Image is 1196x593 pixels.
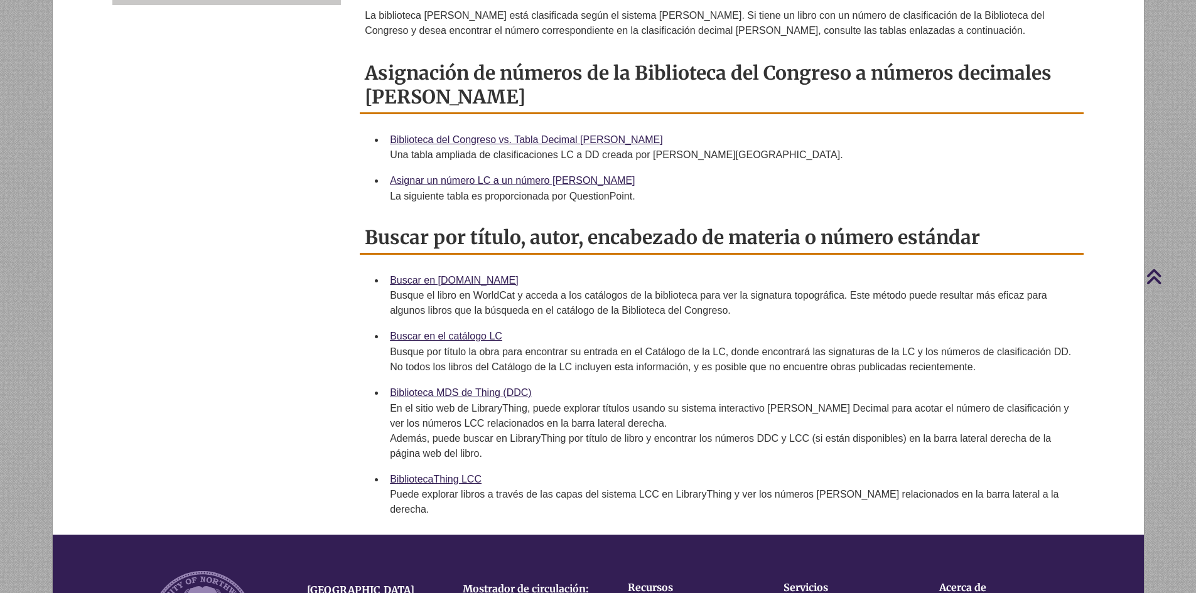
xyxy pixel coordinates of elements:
[390,134,663,145] a: Biblioteca del Congreso vs. Tabla Decimal [PERSON_NAME]
[390,387,532,398] a: Biblioteca MDS de Thing (DDC)
[390,489,1059,515] font: Puede explorar libros a través de las capas del sistema LCC en LibraryThing y ver los números [PE...
[390,290,1047,316] font: Busque el libro en WorldCat y acceda a los catálogos de la biblioteca para ver la signatura topog...
[1146,268,1193,285] a: Volver arriba
[390,191,635,201] font: La siguiente tabla es proporcionada por QuestionPoint.
[390,474,482,484] a: BibliotecaThing LCC
[390,403,1069,429] font: En el sitio web de LibraryThing, puede explorar títulos usando su sistema interactivo [PERSON_NAM...
[390,346,1071,372] font: Busque por título la obra para encontrar su entrada en el Catálogo de la LC, donde encontrará las...
[365,61,1052,109] font: Asignación de números de la Biblioteca del Congreso a números decimales [PERSON_NAME]
[390,149,843,160] font: Una tabla ampliada de clasificaciones LC a DD creada por [PERSON_NAME][GEOGRAPHIC_DATA].
[390,433,1051,459] font: Además, puede buscar en LibraryThing por título de libro y encontrar los números DDC y LCC (si es...
[365,225,980,249] font: Buscar por título, autor, encabezado de materia o número estándar
[390,275,519,286] a: Buscar en [DOMAIN_NAME]
[390,331,502,341] a: Buscar en el catálogo LC
[365,10,1044,36] font: La biblioteca [PERSON_NAME] está clasificada según el sistema [PERSON_NAME]. Si tiene un libro co...
[390,175,635,186] a: Asignar un número LC a un número [PERSON_NAME]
